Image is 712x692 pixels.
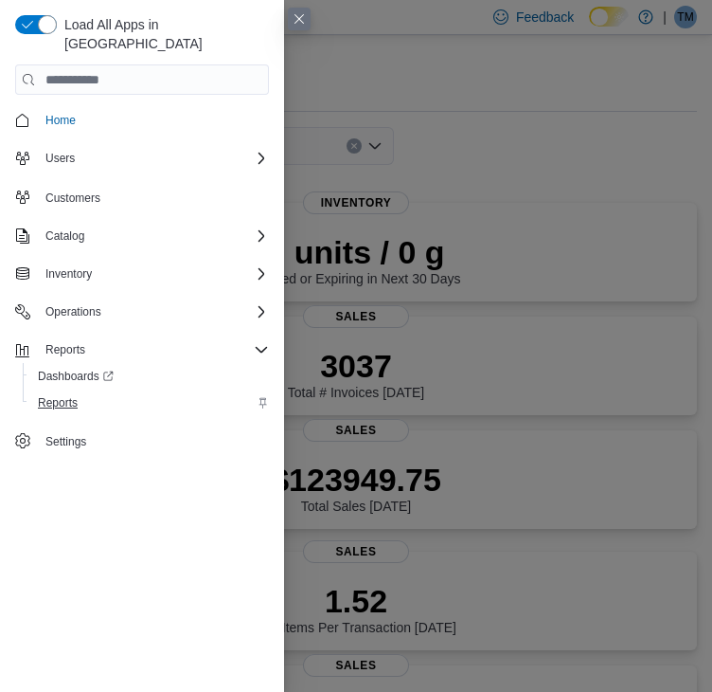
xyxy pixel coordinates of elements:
span: Users [38,147,269,170]
span: Dashboards [38,369,114,384]
nav: Complex example [15,99,269,459]
a: Dashboards [23,363,276,390]
button: Inventory [8,261,276,287]
button: Operations [8,299,276,325]
button: Reports [8,337,276,363]
button: Operations [38,300,109,323]
span: Catalog [38,225,269,247]
span: Users [45,151,75,166]
a: Customers [38,187,108,209]
span: Reports [38,338,269,361]
span: Reports [45,342,85,357]
button: Users [8,145,276,172]
a: Reports [30,392,85,414]
button: Reports [23,390,276,416]
span: Settings [45,434,86,449]
button: Catalog [8,223,276,249]
a: Home [38,109,83,132]
span: Dashboards [30,365,269,388]
span: Operations [38,300,269,323]
span: Operations [45,304,101,319]
button: Users [38,147,82,170]
span: Reports [30,392,269,414]
span: Customers [38,185,269,209]
button: Settings [8,428,276,455]
span: Customers [45,191,100,206]
span: Home [38,108,269,132]
span: Load All Apps in [GEOGRAPHIC_DATA] [57,15,269,53]
button: Customers [8,183,276,210]
span: Home [45,113,76,128]
span: Settings [38,429,269,453]
span: Inventory [38,263,269,285]
a: Dashboards [30,365,121,388]
button: Catalog [38,225,92,247]
span: Catalog [45,228,84,244]
button: Home [8,106,276,134]
a: Settings [38,430,94,453]
span: Reports [38,395,78,410]
button: Close this dialog [288,8,311,30]
span: Inventory [45,266,92,282]
button: Inventory [38,263,99,285]
button: Reports [38,338,93,361]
